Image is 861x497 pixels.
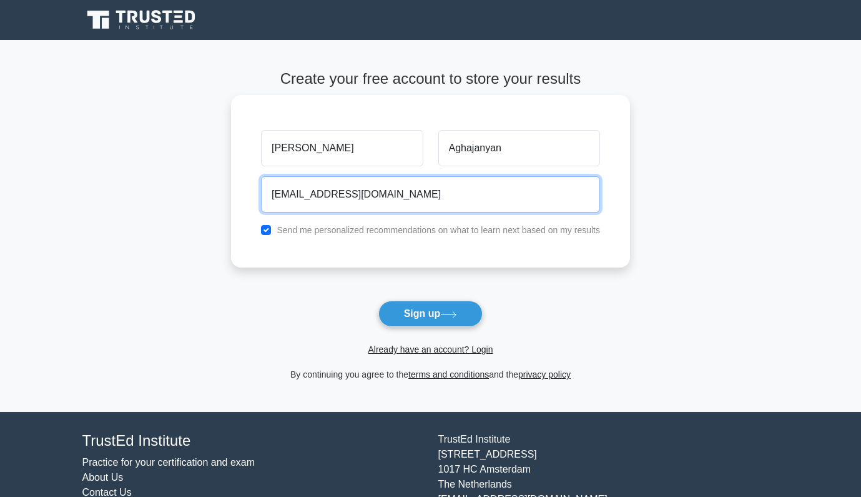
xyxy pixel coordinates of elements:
a: privacy policy [518,369,571,379]
input: Last name [438,130,600,166]
input: First name [261,130,423,166]
div: By continuing you agree to the and the [224,367,637,382]
h4: Create your free account to store your results [231,70,630,88]
label: Send me personalized recommendations on what to learn next based on my results [277,225,600,235]
h4: TrustEd Institute [82,432,423,450]
a: terms and conditions [408,369,489,379]
button: Sign up [378,301,483,327]
a: Practice for your certification and exam [82,457,255,468]
a: About Us [82,472,124,483]
a: Already have an account? Login [368,344,493,354]
input: Email [261,176,600,213]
